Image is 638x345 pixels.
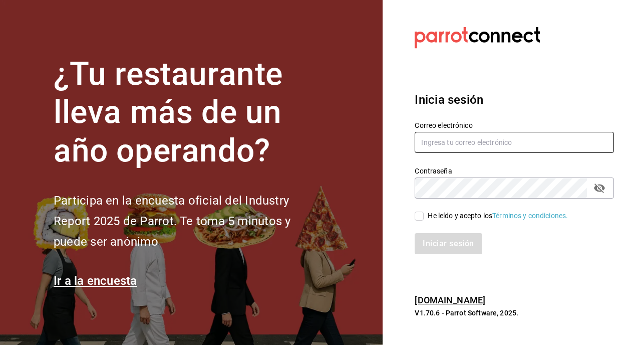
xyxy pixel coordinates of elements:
[415,308,614,318] p: V1.70.6 - Parrot Software, 2025.
[415,132,614,153] input: Ingresa tu correo electrónico
[415,295,485,305] a: [DOMAIN_NAME]
[54,274,137,288] a: Ir a la encuesta
[54,191,324,252] h2: Participa en la encuesta oficial del Industry Report 2025 de Parrot. Te toma 5 minutos y puede se...
[492,212,568,220] a: Términos y condiciones.
[415,121,614,128] label: Correo electrónico
[415,167,614,174] label: Contraseña
[415,91,614,109] h3: Inicia sesión
[591,180,608,197] button: passwordField
[428,211,568,221] div: He leído y acepto los
[54,55,324,170] h1: ¿Tu restaurante lleva más de un año operando?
